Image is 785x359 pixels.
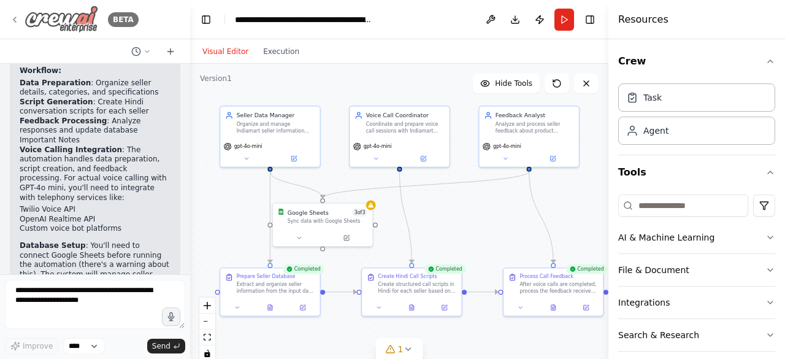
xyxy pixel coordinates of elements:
[20,98,93,106] strong: Script Generation
[288,218,368,225] div: Sync data with Google Sheets
[323,233,369,243] button: Open in side panel
[234,143,262,150] span: gpt-4o-mini
[237,281,315,294] div: Extract and organize seller information from the input data including seller names, contact detai...
[364,143,392,150] span: gpt-4o-mini
[473,74,540,93] button: Hide Tools
[220,106,321,168] div: Seller Data ManagerOrganize and manage Indiamart seller information including their contact detai...
[108,12,139,27] div: BETA
[237,111,315,119] div: Seller Data Manager
[288,209,329,217] div: Google Sheets
[361,268,462,317] div: CompletedCreate Hindi Call ScriptsCreate structured call scripts in Hindi for each seller based o...
[235,14,373,26] nav: breadcrumb
[237,121,315,134] div: Organize and manage Indiamart seller information including their contact details, product categor...
[478,106,580,168] div: Feedback AnalystAnalyze and process seller feedback about product specifications, organize insigh...
[199,330,215,345] button: fit view
[618,44,775,79] button: Crew
[366,111,445,119] div: Voice Call Coordinator
[20,241,86,250] strong: Database Setup
[20,117,170,136] li: : Analyze responses and update database
[618,222,775,253] button: AI & Machine Learning
[126,44,156,59] button: Switch to previous chat
[519,281,598,294] div: After voice calls are completed, process the feedback received from sellers about their product s...
[283,264,324,274] div: Completed
[319,171,534,198] g: Edge from 97de90b6-4b2a-403c-93e5-b48e01dd7501 to acc46d58-e3fb-41c9-bb27-441d01e0a0a5
[253,303,287,312] button: View output
[20,224,170,234] li: Custom voice bot platforms
[398,343,404,355] span: 1
[5,338,58,354] button: Improve
[25,6,98,33] img: Logo
[20,66,61,75] strong: Workflow:
[152,341,170,351] span: Send
[493,143,521,150] span: gpt-4o-mini
[378,281,457,294] div: Create structured call scripts in Hindi for each seller based on their product category and speci...
[495,79,532,88] span: Hide Tools
[496,121,574,134] div: Analyze and process seller feedback about product specifications, organize insights, and update d...
[618,287,775,318] button: Integrations
[378,273,437,280] div: Create Hindi Call Scripts
[220,268,321,317] div: CompletedPrepare Seller DatabaseExtract and organize seller information from the input data inclu...
[530,154,576,164] button: Open in side panel
[467,288,498,296] g: Edge from 4b9dc0cb-cc23-4487-9321-9b6413e39d38 to e33d6c13-3915-4991-9043-ef9765ada6c7
[20,117,107,125] strong: Feedback Processing
[618,155,775,190] button: Tools
[503,268,604,317] div: CompletedProcess Call FeedbackAfter voice calls are completed, process the feedback received from...
[199,314,215,330] button: zoom out
[618,79,775,155] div: Crew
[424,264,465,274] div: Completed
[618,254,775,286] button: File & Document
[199,298,215,314] button: zoom in
[496,111,574,119] div: Feedback Analyst
[643,125,668,137] div: Agent
[366,121,445,134] div: Coordinate and prepare voice call sessions with Indiamart sellers, creating structured question s...
[200,74,232,83] div: Version 1
[396,171,416,263] g: Edge from 075ac8a6-a73d-4bd8-9646-776132a7fda9 to 4b9dc0cb-cc23-4487-9321-9b6413e39d38
[400,154,446,164] button: Open in side panel
[618,12,668,27] h4: Resources
[147,339,185,353] button: Send
[256,44,307,59] button: Execution
[272,203,373,247] div: Google SheetsGoogle Sheets3of3Sync data with Google Sheets
[20,145,170,203] p: : The automation handles data preparation, script creation, and feedback processing. For actual v...
[266,171,274,263] g: Edge from a5f20849-b8db-4b30-9644-e4ee97e24d0e to 4603dfe7-d65c-47cb-b4c9-eb325d6e868c
[271,154,317,164] button: Open in side panel
[195,44,256,59] button: Visual Editor
[352,209,368,217] span: Number of enabled actions
[20,79,170,98] li: : Organize seller details, categories, and specifications
[197,11,215,28] button: Hide left sidebar
[566,264,607,274] div: Completed
[572,303,600,312] button: Open in side panel
[266,171,327,198] g: Edge from a5f20849-b8db-4b30-9644-e4ee97e24d0e to acc46d58-e3fb-41c9-bb27-441d01e0a0a5
[20,145,122,154] strong: Voice Calling Integration
[20,79,91,87] strong: Data Preparation
[289,303,316,312] button: Open in side panel
[20,241,170,299] p: : You'll need to connect Google Sheets before running the automation (there's a warning about thi...
[519,273,573,280] div: Process Call Feedback
[325,288,356,296] g: Edge from 4603dfe7-d65c-47cb-b4c9-eb325d6e868c to 4b9dc0cb-cc23-4487-9321-9b6413e39d38
[20,136,170,145] h2: Important Notes
[162,307,180,326] button: Click to speak your automation idea
[20,98,170,117] li: : Create Hindi conversation scripts for each seller
[20,215,170,225] li: OpenAI Realtime API
[20,205,170,215] li: Twilio Voice API
[161,44,180,59] button: Start a new chat
[581,11,599,28] button: Hide right sidebar
[536,303,570,312] button: View output
[237,273,296,280] div: Prepare Seller Database
[278,209,285,215] img: Google Sheets
[643,91,662,104] div: Task
[23,341,53,351] span: Improve
[394,303,429,312] button: View output
[525,171,557,263] g: Edge from 97de90b6-4b2a-403c-93e5-b48e01dd7501 to e33d6c13-3915-4991-9043-ef9765ada6c7
[349,106,450,168] div: Voice Call CoordinatorCoordinate and prepare voice call sessions with Indiamart sellers, creating...
[618,319,775,351] button: Search & Research
[431,303,458,312] button: Open in side panel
